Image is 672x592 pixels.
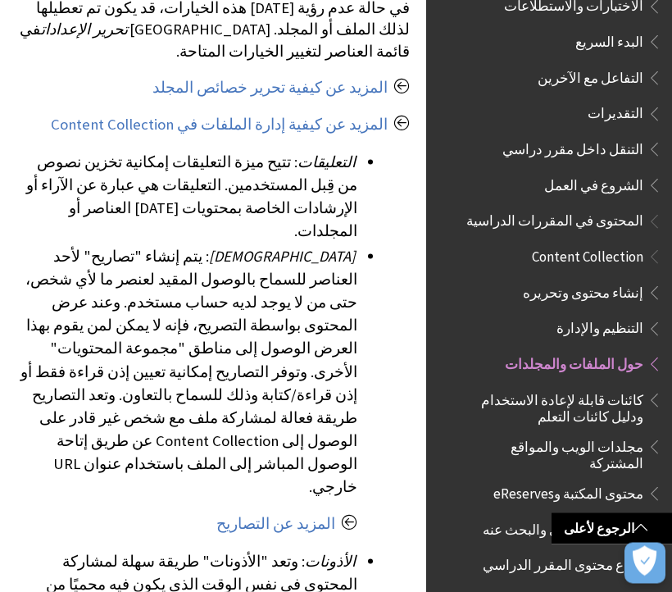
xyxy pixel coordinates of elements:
li: : تتيح ميزة التعليقات إمكانية تخزين نصوص من قِبل المستخدمين. التعليقات هي عبارة عن الآراء أو الإر... [16,151,357,243]
span: المحتوى في المقررات الدراسية [466,208,643,230]
span: التعليقات [297,153,356,171]
a: الرجوع لأعلى [552,513,672,544]
span: الأذونات [305,552,356,571]
span: التنقل داخل مقرر دراسي [502,136,643,158]
span: أنواع محتوى المقرر الدراسي [483,553,643,575]
span: محتوى المكتبة وeReserves [493,480,643,503]
span: مشاركة المحتوى والبحث عنه [483,517,643,539]
span: [DEMOGRAPHIC_DATA] [209,247,356,266]
a: المزيد عن كيفية إدارة الملفات في Content Collection [51,115,388,134]
li: : يتم إنشاء "تصاريح" لأحد العناصر للسماح بالوصول المقيد لعنصر ما لأي شخص، حتى من لا يوجد لديه حسا... [16,245,357,535]
span: حول الملفات والمجلدات [505,351,643,373]
button: فتح التفضيلات [624,543,665,584]
span: الشروع في العمل [544,172,643,194]
span: إنشاء محتوى وتحريره [523,280,643,302]
span: Content Collection [532,244,643,266]
a: المزيد عن التصاريح [216,514,335,534]
span: تحرير الإعدادات [41,20,128,39]
span: التفاعل مع الآخرين [538,65,643,87]
span: كائنات قابلة لإعادة الاستخدام ودليل كائنات التعلم [479,387,643,426]
span: البدء السريع [575,29,643,51]
span: التنظيم والإدارة [556,316,643,338]
span: التقديرات [588,101,643,123]
span: مجلدات الويب والمواقع المشتركة [479,434,643,472]
a: المزيد عن كيفية تحرير خصائص المجلد [152,78,388,98]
